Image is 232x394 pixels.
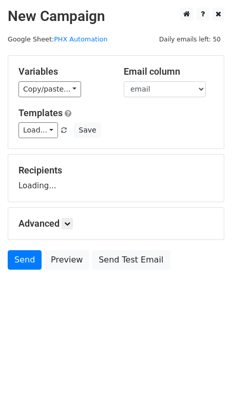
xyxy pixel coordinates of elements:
h2: New Campaign [8,8,224,25]
a: Send [8,250,42,270]
a: Load... [18,122,58,138]
span: Daily emails left: 50 [156,34,224,45]
a: Copy/paste... [18,81,81,97]
h5: Variables [18,66,108,77]
h5: Advanced [18,218,214,229]
div: Loading... [18,165,214,191]
a: PHX Automation [54,35,107,43]
h5: Recipients [18,165,214,176]
a: Send Test Email [92,250,170,270]
h5: Email column [124,66,214,77]
small: Google Sheet: [8,35,108,43]
a: Daily emails left: 50 [156,35,224,43]
a: Preview [44,250,89,270]
a: Templates [18,107,63,118]
button: Save [74,122,101,138]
